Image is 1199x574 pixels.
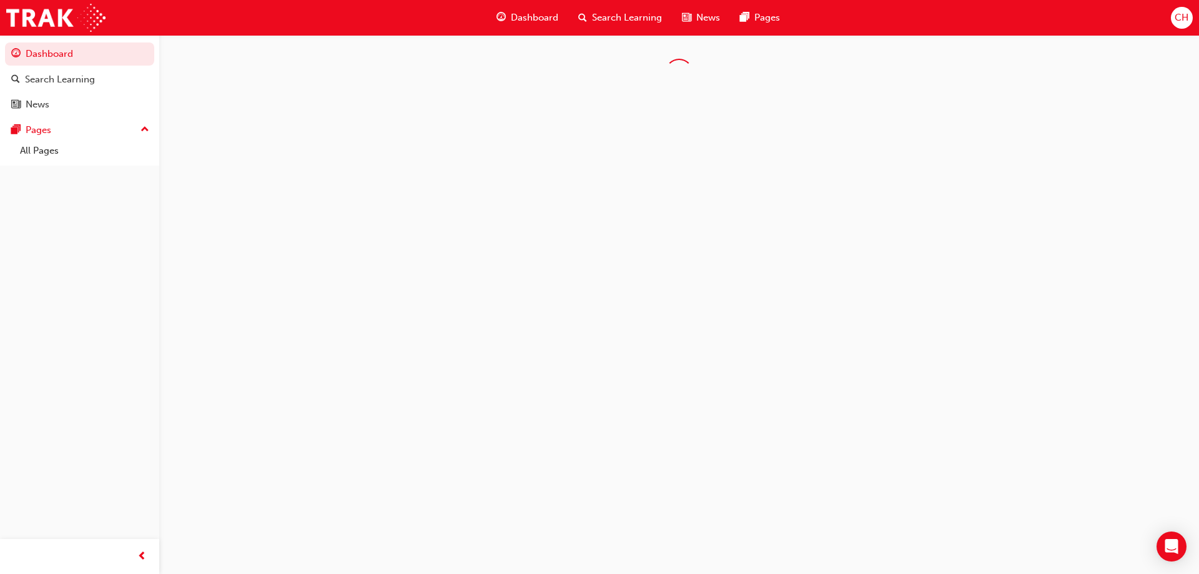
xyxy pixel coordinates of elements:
span: pages-icon [740,10,749,26]
a: Search Learning [5,68,154,91]
button: DashboardSearch LearningNews [5,40,154,119]
button: Pages [5,119,154,142]
a: search-iconSearch Learning [568,5,672,31]
a: News [5,93,154,116]
span: news-icon [682,10,691,26]
span: prev-icon [137,549,147,565]
span: News [696,11,720,25]
button: CH [1171,7,1193,29]
span: Dashboard [511,11,558,25]
span: Pages [754,11,780,25]
img: Trak [6,4,106,32]
span: Search Learning [592,11,662,25]
span: news-icon [11,99,21,111]
a: guage-iconDashboard [486,5,568,31]
a: Dashboard [5,42,154,66]
a: news-iconNews [672,5,730,31]
span: CH [1175,11,1188,25]
div: News [26,97,49,112]
span: up-icon [141,122,149,138]
div: Pages [26,123,51,137]
span: guage-icon [496,10,506,26]
div: Search Learning [25,72,95,87]
span: search-icon [11,74,20,86]
div: Open Intercom Messenger [1157,532,1187,562]
span: pages-icon [11,125,21,136]
span: guage-icon [11,49,21,60]
a: All Pages [15,141,154,161]
a: pages-iconPages [730,5,790,31]
span: search-icon [578,10,587,26]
